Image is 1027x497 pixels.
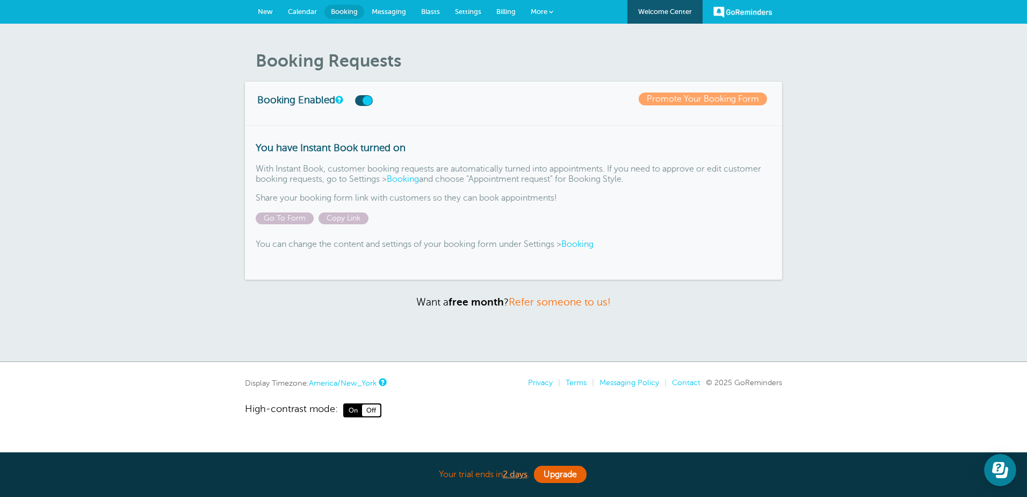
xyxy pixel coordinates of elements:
a: Refer someone to us! [509,296,611,308]
span: High-contrast mode: [245,403,338,417]
strong: free month [449,296,504,308]
span: Settings [455,8,481,16]
iframe: Resource center [984,454,1016,486]
a: Upgrade [534,466,587,483]
span: Billing [496,8,516,16]
span: Off [362,404,380,416]
a: America/New_York [309,379,377,387]
a: Messaging Policy [599,378,659,387]
p: You can change the content and settings of your booking form under Settings > [256,239,771,250]
span: © 2025 GoReminders [706,378,782,387]
a: This switch turns your online booking form on or off. [335,96,342,103]
p: With Instant Book, customer booking requests are automatically turned into appointments. If you n... [256,164,771,184]
p: Share your booking form link with customers so they can book appointments! [256,193,771,203]
a: Promote Your Booking Form [639,93,767,105]
span: Booking [331,8,358,16]
a: Booking [387,174,419,184]
span: Calendar [288,8,317,16]
li: | [553,378,560,387]
a: Booking [561,239,594,249]
span: Messaging [372,8,406,16]
span: Go To Form [256,212,314,224]
span: More [531,8,547,16]
a: 2 days [503,470,527,479]
a: Booking [324,5,364,19]
a: Terms [566,378,587,387]
span: New [258,8,273,16]
span: On [344,404,362,416]
a: This is the timezone being used to display dates and times to you on this device. Click the timez... [379,379,385,386]
li: | [659,378,667,387]
p: Want a ? [245,296,782,308]
span: Copy Link [319,212,368,224]
div: Your trial ends in . [245,463,782,486]
div: Display Timezone: [245,378,385,388]
span: Blasts [421,8,440,16]
h3: You have Instant Book turned on [256,142,771,154]
a: Copy Link [319,214,371,222]
h3: Booking Enabled [257,93,418,106]
a: High-contrast mode: On Off [245,403,782,417]
a: Contact [672,378,700,387]
h1: Booking Requests [256,51,782,71]
li: | [587,378,594,387]
a: Go To Form [256,214,319,222]
a: Privacy [528,378,553,387]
